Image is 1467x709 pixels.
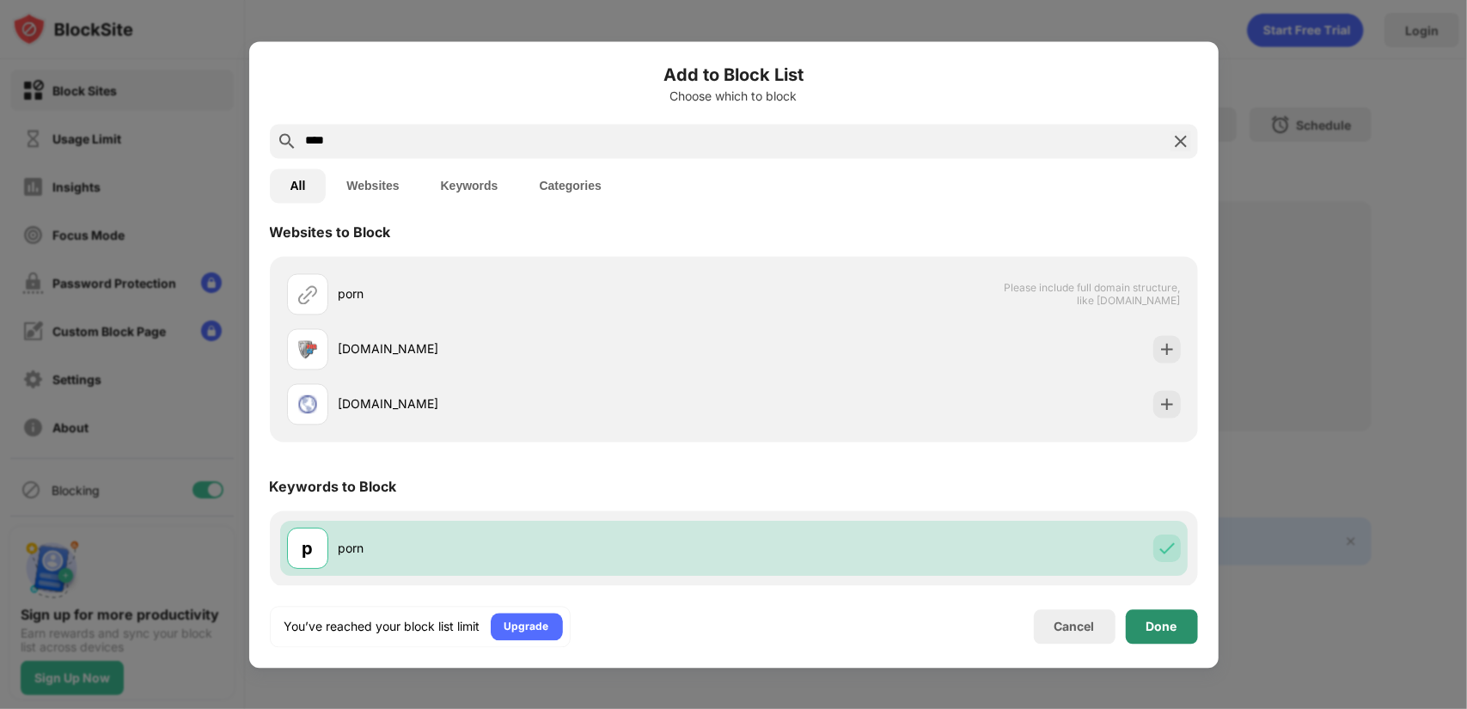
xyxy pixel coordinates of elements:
div: porn [339,285,734,303]
div: Done [1146,620,1177,633]
div: Choose which to block [270,89,1198,103]
div: Websites to Block [270,223,391,241]
div: [DOMAIN_NAME] [339,395,734,413]
div: p [302,535,313,561]
img: url.svg [297,284,318,304]
button: All [270,168,327,203]
div: [DOMAIN_NAME] [339,340,734,358]
img: search.svg [277,131,297,151]
div: porn [339,540,734,558]
div: Keywords to Block [270,478,397,495]
span: Please include full domain structure, like [DOMAIN_NAME] [1004,281,1181,307]
button: Keywords [420,168,519,203]
div: You’ve reached your block list limit [284,618,480,635]
img: favicons [297,339,318,359]
div: Cancel [1054,620,1095,634]
div: Upgrade [504,618,549,635]
img: search-close [1171,131,1191,151]
button: Categories [519,168,622,203]
h6: Add to Block List [270,62,1198,88]
button: Websites [326,168,419,203]
img: favicons [297,394,318,414]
